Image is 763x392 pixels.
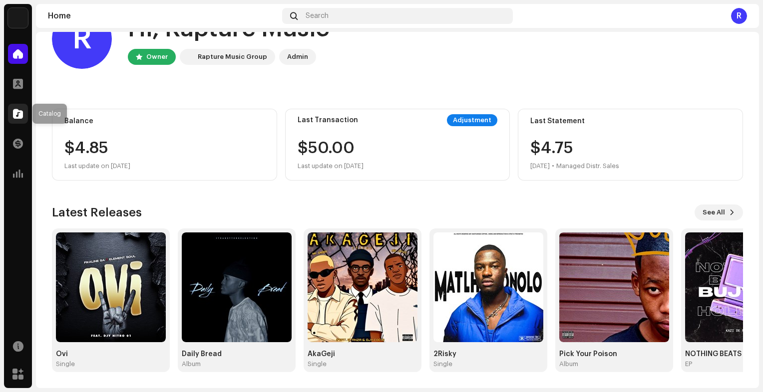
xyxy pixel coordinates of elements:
div: Managed Distr. Sales [556,160,619,172]
div: Daily Bread [182,350,292,358]
div: Home [48,12,278,20]
div: Rapture Music Group [198,51,267,63]
img: ebc8049a-2f9f-4327-bc3b-0672ff202bde [559,232,669,342]
div: R [731,8,747,24]
span: See All [703,202,725,222]
div: Last update on [DATE] [64,160,265,172]
div: [DATE] [530,160,550,172]
div: Last Transaction [298,116,358,124]
img: 6d53a08a-6196-4a3b-b754-ce27595e00fd [56,232,166,342]
div: Album [182,360,201,368]
div: Pick Your Poison [559,350,669,358]
div: Single [308,360,327,368]
div: 2Risky [433,350,543,358]
div: Single [433,360,452,368]
div: Ovi [56,350,166,358]
img: 081bdf07-ec68-4901-8feb-d7251a7e3ce3 [182,232,292,342]
h3: Latest Releases [52,204,142,220]
re-o-card-value: Balance [52,109,277,181]
div: Admin [287,51,308,63]
span: Search [306,12,329,20]
img: d6d936c5-4811-4bb5-96e9-7add514fcdf6 [8,8,28,28]
div: Owner [146,51,168,63]
img: 7bd51ca5-a03f-49b2-a25f-80c1df297b1c [433,232,543,342]
div: Single [56,360,75,368]
div: • [552,160,554,172]
div: AkaGeji [308,350,417,358]
div: Balance [64,117,265,125]
re-o-card-value: Last Statement [518,109,743,181]
img: a6f7be72-40c2-437e-9eaf-2004f53d6bc5 [308,232,417,342]
div: Last update on [DATE] [298,160,364,172]
div: Last Statement [530,117,731,125]
div: EP [685,360,692,368]
div: Adjustment [447,114,497,126]
button: See All [695,204,743,220]
img: d6d936c5-4811-4bb5-96e9-7add514fcdf6 [182,51,194,63]
div: Album [559,360,578,368]
div: R [52,9,112,69]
